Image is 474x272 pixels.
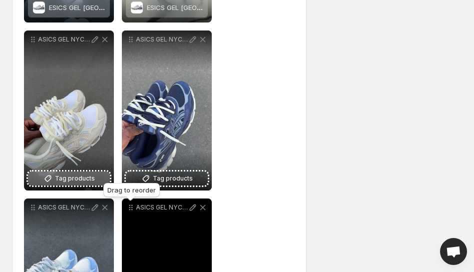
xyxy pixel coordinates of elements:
[153,173,193,183] span: Tag products
[38,203,90,211] p: ASICS GEL NYC CREAM CLOUD GREY dspshoes asics asicsgel fyp viral
[126,171,208,185] button: Tag products
[24,30,114,190] div: ASICS GEL NYC WHITE FEATHER GREY dspshoes asics asicsgel fyp theplugotpTag products
[28,171,110,185] button: Tag products
[122,30,212,190] div: ASICS GEL NYC MIDNIGHT BLUE dspshoes asics asicsgel fyp theplugotpTag products
[136,203,188,211] p: ASICS GEL NYC GEL BLACK PURE SILVER dspshoes asics asicsgel viral fyp
[38,35,90,43] p: ASICS GEL NYC WHITE FEATHER GREY dspshoes asics asicsgel fyp theplugotp
[440,238,467,265] div: Open chat
[49,3,149,11] span: ESICS GEL [GEOGRAPHIC_DATA]
[55,173,95,183] span: Tag products
[147,3,247,11] span: ESICS GEL [GEOGRAPHIC_DATA]
[136,35,188,43] p: ASICS GEL NYC MIDNIGHT BLUE dspshoes asics asicsgel fyp theplugotp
